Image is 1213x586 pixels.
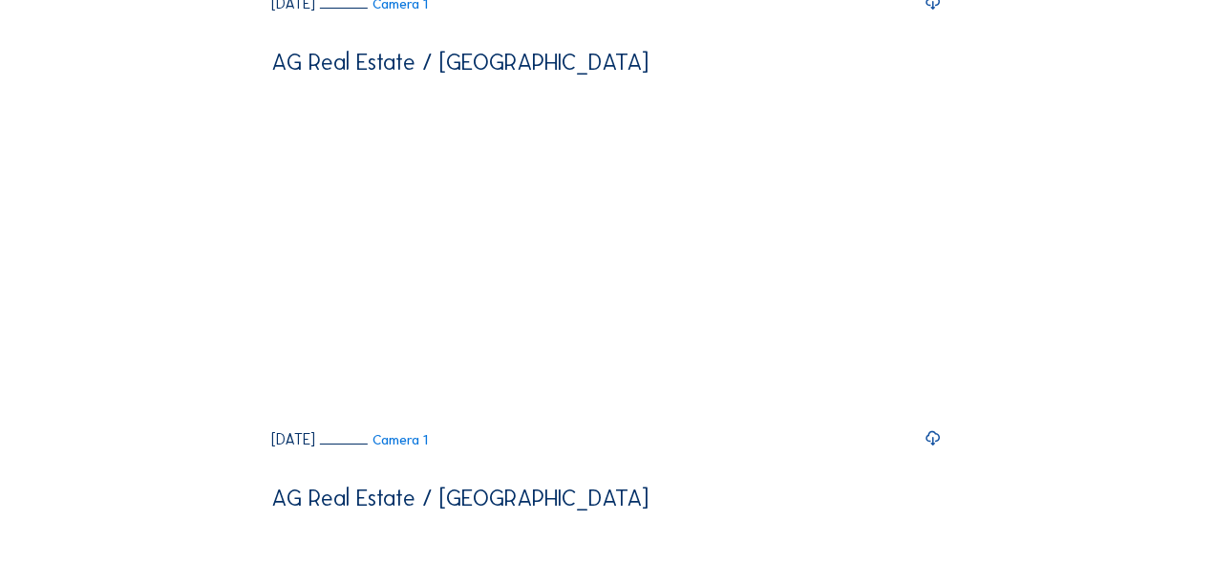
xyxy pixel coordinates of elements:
[271,432,315,447] div: [DATE]
[320,433,428,446] a: Camera 1
[271,84,942,420] video: Your browser does not support the video tag.
[271,487,649,510] div: AG Real Estate / [GEOGRAPHIC_DATA]
[271,51,649,74] div: AG Real Estate / [GEOGRAPHIC_DATA]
